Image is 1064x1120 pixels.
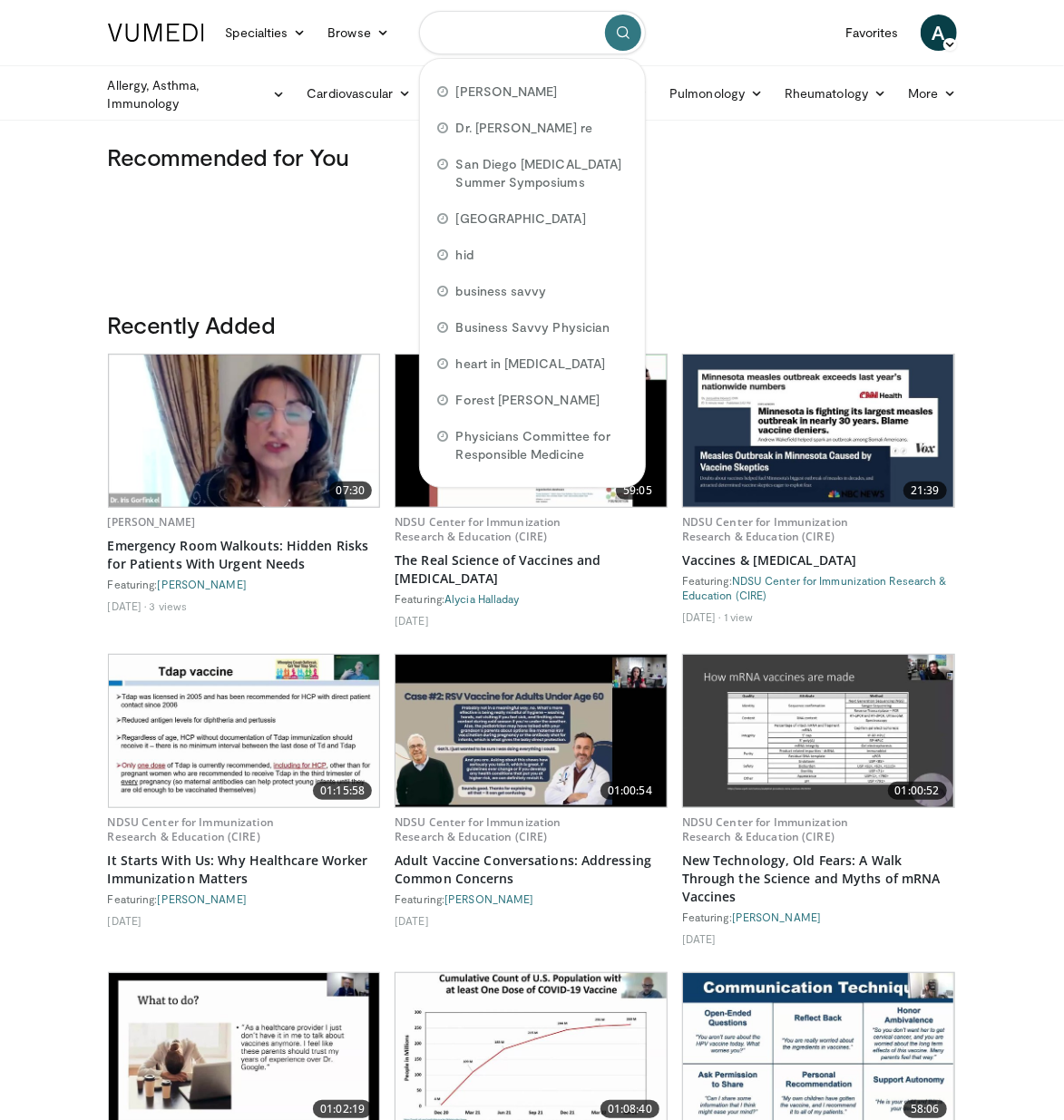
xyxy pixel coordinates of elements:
[897,75,967,112] a: More
[683,655,954,807] a: 01:00:52
[108,814,274,844] a: NDSU Center for Immunization Research & Education (CIRE)
[395,913,429,928] li: [DATE]
[682,852,955,906] a: New Technology, Old Fears: A Walk Through the Science and Myths of mRNA Vaccines
[158,578,247,590] a: [PERSON_NAME]
[296,75,422,112] a: Cardiovascular
[682,931,717,946] li: [DATE]
[108,577,381,591] div: Featuring:
[600,1100,659,1118] span: 01:08:40
[149,599,187,613] li: 3 views
[659,75,774,112] a: Pulmonology
[456,427,627,463] span: Physicians Committee for Responsible Medicine
[108,514,196,530] a: [PERSON_NAME]
[683,655,953,807] img: 7eed0653-1ff3-4225-95ca-ab5e1d7b9dcb.620x360_q85_upscale.jpg
[395,613,429,628] li: [DATE]
[456,119,592,137] span: Dr. [PERSON_NAME] re
[456,155,627,191] span: San Diego [MEDICAL_DATA] Summer Symposiums
[732,911,821,923] a: [PERSON_NAME]
[456,83,558,101] span: [PERSON_NAME]
[724,609,754,624] li: 1 view
[109,655,380,807] a: 01:15:58
[313,1100,372,1118] span: 01:02:19
[109,355,379,507] img: d1d3d44d-0dab-4c2d-80d0-d81517b40b1b.620x360_q85_upscale.jpg
[395,591,668,606] div: Featuring:
[921,15,957,51] a: A
[888,782,947,800] span: 01:00:52
[456,246,473,264] span: hid
[419,11,646,54] input: Search topics, interventions
[682,910,955,924] div: Featuring:
[682,609,721,624] li: [DATE]
[683,355,953,507] img: 7fc66f18-c74b-433b-8d81-9c11bbb2e0cb.620x360_q85_upscale.jpg
[109,355,380,507] a: 07:30
[215,15,317,51] a: Specialties
[682,573,955,602] div: Featuring:
[108,913,142,928] li: [DATE]
[682,514,848,544] a: NDSU Center for Immunization Research & Education (CIRE)
[395,891,668,906] div: Featuring:
[158,892,247,905] a: [PERSON_NAME]
[97,76,297,112] a: Allergy, Asthma, Immunology
[395,852,668,888] a: Adult Vaccine Conversations: Addressing Common Concerns
[456,355,606,373] span: heart in [MEDICAL_DATA]
[835,15,910,51] a: Favorites
[682,574,947,601] a: NDSU Center for Immunization Research & Education (CIRE)
[683,355,954,507] a: 21:39
[108,537,381,573] a: Emergency Room Walkouts: Hidden Risks for Patients With Urgent Needs
[903,1100,947,1118] span: 58:06
[108,599,147,613] li: [DATE]
[109,655,379,807] img: 2aece2f6-28e3-4d60-ab7a-295fa75636d9.620x360_q85_upscale.jpg
[682,551,955,570] a: Vaccines & [MEDICAL_DATA]
[616,482,659,500] span: 59:05
[395,551,668,588] a: The Real Science of Vaccines and [MEDICAL_DATA]
[317,15,400,51] a: Browse
[313,782,372,800] span: 01:15:58
[395,814,561,844] a: NDSU Center for Immunization Research & Education (CIRE)
[456,282,547,300] span: business savvy
[456,209,586,228] span: [GEOGRAPHIC_DATA]
[108,24,204,42] img: VuMedi Logo
[444,892,533,905] a: [PERSON_NAME]
[108,142,957,171] h3: Recommended for You
[600,782,659,800] span: 01:00:54
[682,814,848,844] a: NDSU Center for Immunization Research & Education (CIRE)
[108,310,957,339] h3: Recently Added
[395,655,667,807] a: 01:00:54
[395,655,666,807] img: 3a87b55b-d24e-4a04-b9c9-b54c4edb5528.620x360_q85_upscale.jpg
[395,355,666,507] img: e2b122e9-5f1d-4ca7-aaca-31f7067196eb.620x360_q85_upscale.jpg
[395,514,561,544] a: NDSU Center for Immunization Research & Education (CIRE)
[108,891,381,906] div: Featuring:
[903,482,947,500] span: 21:39
[395,355,667,507] a: 59:05
[456,391,600,409] span: Forest [PERSON_NAME]
[456,318,610,336] span: Business Savvy Physician
[329,482,373,500] span: 07:30
[774,75,897,112] a: Rheumatology
[108,852,381,888] a: It Starts With Us: Why Healthcare Worker Immunization Matters
[444,592,520,605] a: Alycia Halladay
